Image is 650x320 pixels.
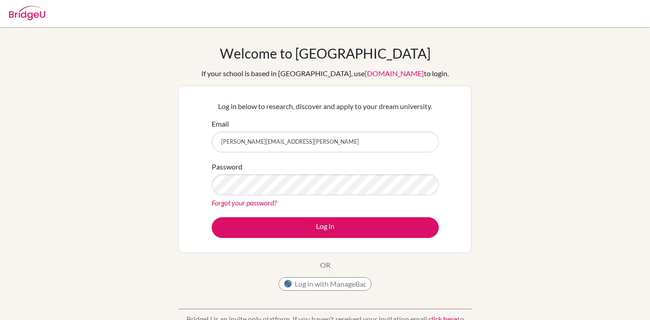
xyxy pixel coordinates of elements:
p: OR [320,260,330,270]
label: Email [212,119,229,129]
img: Bridge-U [9,6,45,20]
button: Log in with ManageBac [279,277,371,291]
label: Password [212,161,242,172]
h1: Welcome to [GEOGRAPHIC_DATA] [220,45,431,61]
a: [DOMAIN_NAME] [365,69,424,78]
div: If your school is based in [GEOGRAPHIC_DATA], use to login. [201,68,449,79]
a: Forgot your password? [212,198,277,207]
button: Log in [212,217,439,238]
p: Log in below to research, discover and apply to your dream university. [212,101,439,112]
